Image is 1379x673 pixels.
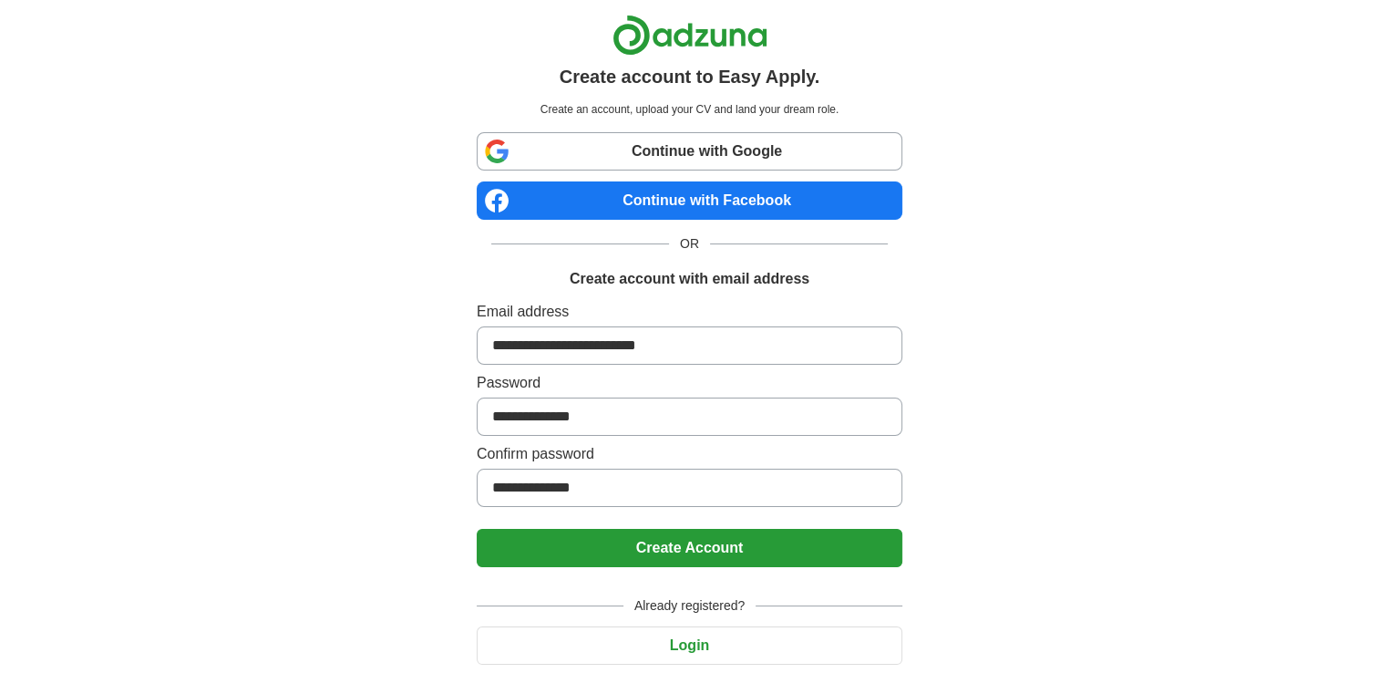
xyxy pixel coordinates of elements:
[477,529,902,567] button: Create Account
[477,443,902,465] label: Confirm password
[669,234,710,254] span: OR
[477,637,902,653] a: Login
[477,132,902,171] a: Continue with Google
[477,181,902,220] a: Continue with Facebook
[477,301,902,323] label: Email address
[477,626,902,665] button: Login
[570,268,809,290] h1: Create account with email address
[480,101,899,118] p: Create an account, upload your CV and land your dream role.
[612,15,767,56] img: Adzuna logo
[623,596,756,616] span: Already registered?
[477,372,902,394] label: Password
[560,63,820,90] h1: Create account to Easy Apply.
